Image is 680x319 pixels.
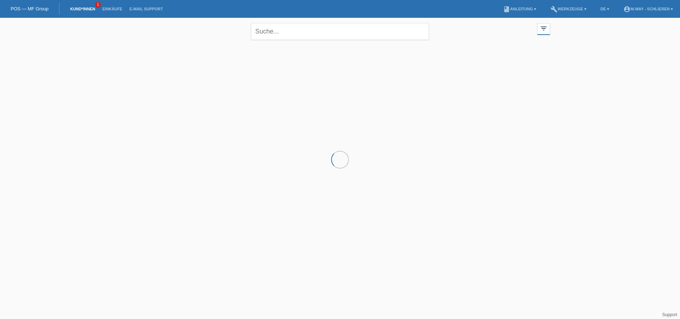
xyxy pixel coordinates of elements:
[547,7,590,11] a: buildWerkzeuge ▾
[540,25,548,32] i: filter_list
[662,312,677,317] a: Support
[95,2,101,8] span: 1
[550,6,558,13] i: build
[126,7,167,11] a: E-Mail Support
[11,6,48,11] a: POS — MF Group
[503,6,510,13] i: book
[623,6,631,13] i: account_circle
[67,7,99,11] a: Kund*innen
[499,7,540,11] a: bookAnleitung ▾
[99,7,126,11] a: Einkäufe
[597,7,613,11] a: DE ▾
[251,23,429,40] input: Suche...
[620,7,676,11] a: account_circlem-way - Schlieren ▾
